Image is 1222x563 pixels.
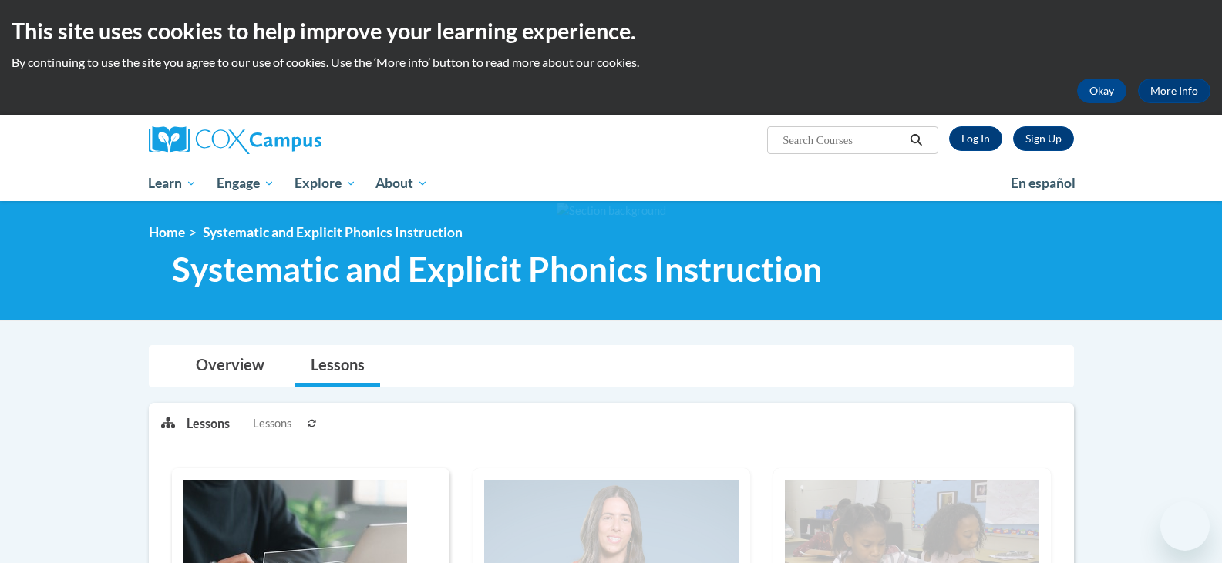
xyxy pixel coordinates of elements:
span: Learn [148,174,197,193]
a: Engage [207,166,284,201]
iframe: Button to launch messaging window [1160,501,1210,551]
a: Learn [139,166,207,201]
a: Cox Campus [149,126,442,154]
p: By continuing to use the site you agree to our use of cookies. Use the ‘More info’ button to read... [12,54,1210,71]
span: Engage [217,174,274,193]
span: Systematic and Explicit Phonics Instruction [172,249,822,290]
a: Home [149,224,185,240]
h2: This site uses cookies to help improve your learning experience. [12,15,1210,46]
button: Search [904,131,927,149]
a: En español [1001,167,1086,199]
img: Section background [557,203,666,220]
span: En español [1011,175,1076,191]
a: Explore [284,166,366,201]
a: Log In [949,126,1002,151]
button: Okay [1077,79,1126,103]
p: Lessons [187,415,230,432]
span: Lessons [253,415,291,432]
a: Lessons [295,346,380,387]
span: Systematic and Explicit Phonics Instruction [203,224,463,240]
input: Search Courses [781,131,904,149]
a: Overview [180,346,280,387]
div: Main menu [126,166,1097,201]
a: About [365,166,438,201]
span: Explore [295,174,356,193]
span: About [375,174,428,193]
a: More Info [1138,79,1210,103]
img: Cox Campus [149,126,321,154]
a: Register [1013,126,1074,151]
